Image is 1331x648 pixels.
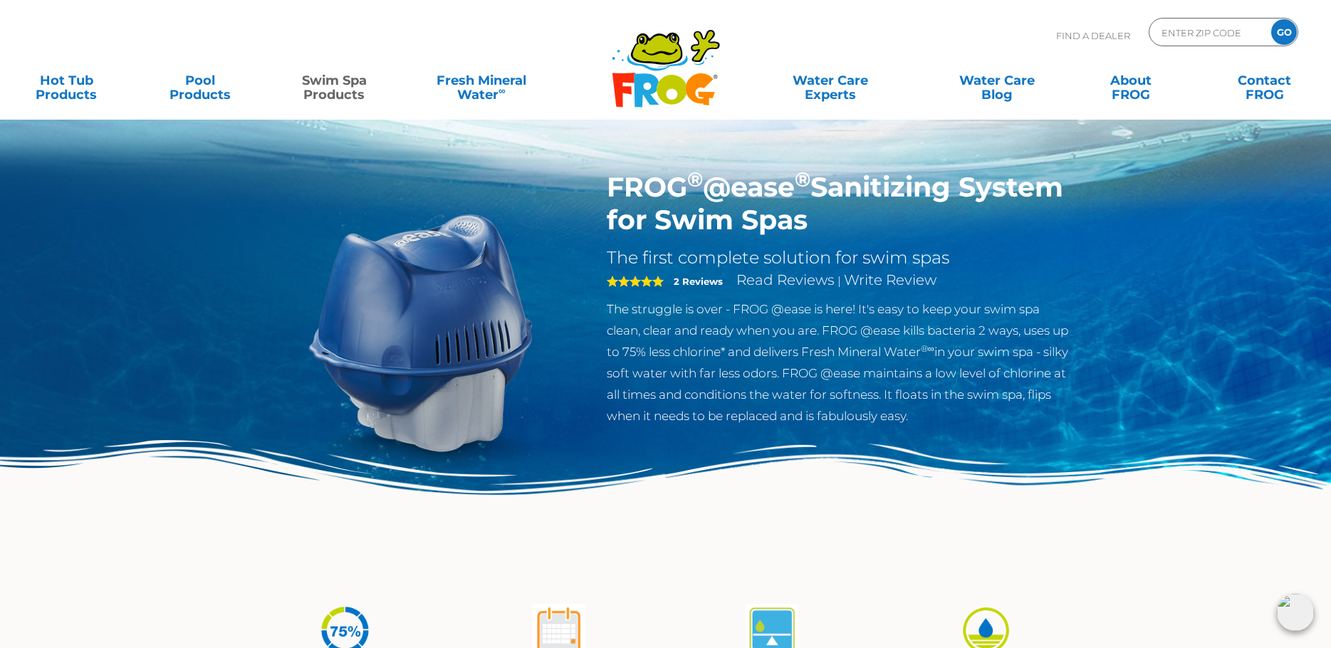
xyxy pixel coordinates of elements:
a: Fresh MineralWater∞ [416,66,546,95]
a: Write Review [844,271,936,288]
span: | [837,274,841,288]
a: PoolProducts [148,66,252,95]
sup: ® [795,167,810,192]
sup: ®∞ [921,343,934,354]
a: Hot TubProducts [14,66,118,95]
img: ss-@ease-hero.png [260,171,586,497]
sup: ® [687,167,703,192]
a: ContactFROG [1213,66,1317,95]
h1: FROG @ease Sanitizing System for Swim Spas [607,171,1072,236]
a: Water CareBlog [944,66,1048,95]
p: Find A Dealer [1056,18,1130,53]
strong: 2 Reviews [674,276,723,287]
span: 5 [607,276,664,287]
a: Water CareExperts [746,66,915,95]
a: Read Reviews [736,271,835,288]
sup: ∞ [499,85,506,96]
input: GO [1271,19,1297,45]
h2: The first complete solution for swim spas [607,247,1072,268]
img: openIcon [1277,594,1314,631]
p: The struggle is over - FROG @ease is here! It's easy to keep your swim spa clean, clear and ready... [607,298,1072,427]
input: Zip Code Form [1160,22,1256,43]
a: AboutFROG [1079,66,1183,95]
a: Swim SpaProducts [282,66,386,95]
